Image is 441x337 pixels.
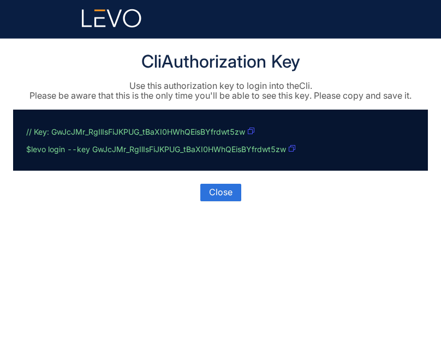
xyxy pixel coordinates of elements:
p: Use this authorization key to login into the Cli . Please be aware that this is the only time you... [13,81,428,101]
span: // Key: [26,127,49,136]
h1: Cli Authorization Key [13,52,428,72]
span: $ [26,144,31,153]
p: GwJcJMr_RgIlIsFiJKPUG_tBaXI0HWhQEisBYfrdwt5zw levo login --key GwJcJMr_RgIlIsFiJKPUG_tBaXI0HWhQEi... [26,123,410,158]
span: Close [209,187,233,197]
button: Close [200,184,241,201]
